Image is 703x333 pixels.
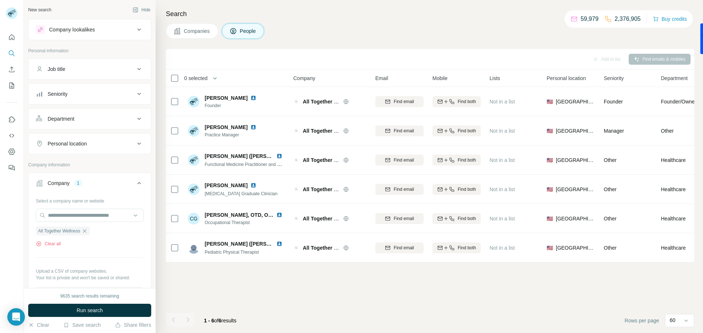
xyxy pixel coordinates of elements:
div: Company [48,179,70,187]
span: People [240,27,257,35]
span: Find both [458,186,476,193]
button: Find both [432,242,481,253]
button: Quick start [6,31,18,44]
img: Logo of All Together Wellness [293,216,299,222]
span: Email [375,75,388,82]
span: Mobile [432,75,447,82]
span: 0 selected [184,75,208,82]
span: Other [604,157,617,163]
span: Find both [458,128,476,134]
button: Hide [127,4,156,15]
img: Avatar [188,125,200,137]
span: [PERSON_NAME] [205,124,248,131]
button: Find email [375,155,424,166]
span: [MEDICAL_DATA] Graduate Clinician [205,191,278,196]
button: Use Surfe on LinkedIn [6,113,18,126]
button: Job title [29,60,151,78]
span: All Together Wellness [303,216,356,222]
span: Lists [490,75,500,82]
img: Logo of All Together Wellness [293,157,299,163]
div: CG [188,213,200,224]
span: Companies [184,27,211,35]
span: Pediatric Physical Therapist [205,250,259,255]
button: Personal location [29,135,151,152]
button: Enrich CSV [6,63,18,76]
span: [GEOGRAPHIC_DATA] [556,98,595,105]
button: Clear [28,321,49,329]
span: [GEOGRAPHIC_DATA] [556,244,595,251]
span: Find email [394,245,414,251]
button: Company lookalikes [29,21,151,38]
div: Select a company name or website [36,195,144,204]
p: Upload a CSV of company websites. [36,268,144,275]
img: LinkedIn logo [276,153,282,159]
div: Open Intercom Messenger [7,308,25,326]
span: 🇺🇸 [547,244,553,251]
button: Clear all [36,241,61,247]
button: Save search [63,321,101,329]
button: Find email [375,213,424,224]
span: Find email [394,215,414,222]
span: Occupational Therapist [205,219,285,226]
span: Find both [458,215,476,222]
span: Find both [458,98,476,105]
span: Founder/Owner [661,98,696,105]
span: All Together Wellness [303,157,356,163]
button: Find both [432,184,481,195]
img: Avatar [188,183,200,195]
img: LinkedIn logo [276,212,282,218]
span: [GEOGRAPHIC_DATA] [556,215,595,222]
button: Company1 [29,174,151,195]
button: Dashboard [6,145,18,158]
span: All Together Wellness [38,228,80,234]
span: Find email [394,186,414,193]
img: Avatar [188,154,200,166]
button: Use Surfe API [6,129,18,142]
p: 60 [670,317,676,324]
span: Healthcare [661,156,686,164]
button: Buy credits [653,14,687,24]
button: Seniority [29,85,151,103]
button: Upload a list of companies [36,287,144,300]
span: All Together Wellness [303,99,356,105]
span: Functional Medicine Practitioner and Occupational Therapist [205,161,322,167]
span: [PERSON_NAME], OTD, OTR/L [205,212,280,218]
span: All Together Wellness [303,245,356,251]
span: Not in a list [490,128,515,134]
button: Find both [432,96,481,107]
span: Rows per page [625,317,659,324]
span: [GEOGRAPHIC_DATA] [556,127,595,135]
p: Personal information [28,48,151,54]
button: Feedback [6,161,18,174]
span: [PERSON_NAME] [205,94,248,102]
span: Find both [458,245,476,251]
div: 9635 search results remaining [60,293,119,299]
span: 1 - 6 [204,318,214,323]
img: Logo of All Together Wellness [293,245,299,251]
span: 🇺🇸 [547,186,553,193]
div: Personal location [48,140,87,147]
span: results [204,318,237,323]
img: Avatar [188,242,200,254]
span: [GEOGRAPHIC_DATA] [556,186,595,193]
button: Find email [375,96,424,107]
span: Not in a list [490,216,515,222]
span: Not in a list [490,157,515,163]
img: LinkedIn logo [250,95,256,101]
p: 2,376,905 [615,15,641,23]
div: Department [48,115,74,122]
span: 🇺🇸 [547,127,553,135]
span: Founder [205,102,259,109]
span: Other [604,186,617,192]
span: [PERSON_NAME] ([PERSON_NAME]) [PERSON_NAME] [205,153,340,159]
span: Not in a list [490,99,515,105]
span: Other [604,245,617,251]
span: Department [661,75,688,82]
h4: Search [166,9,694,19]
img: Logo of All Together Wellness [293,186,299,192]
button: Department [29,110,151,128]
span: Other [661,127,674,135]
span: All Together Wellness [303,186,356,192]
div: 1 [74,180,82,186]
span: Find both [458,157,476,163]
